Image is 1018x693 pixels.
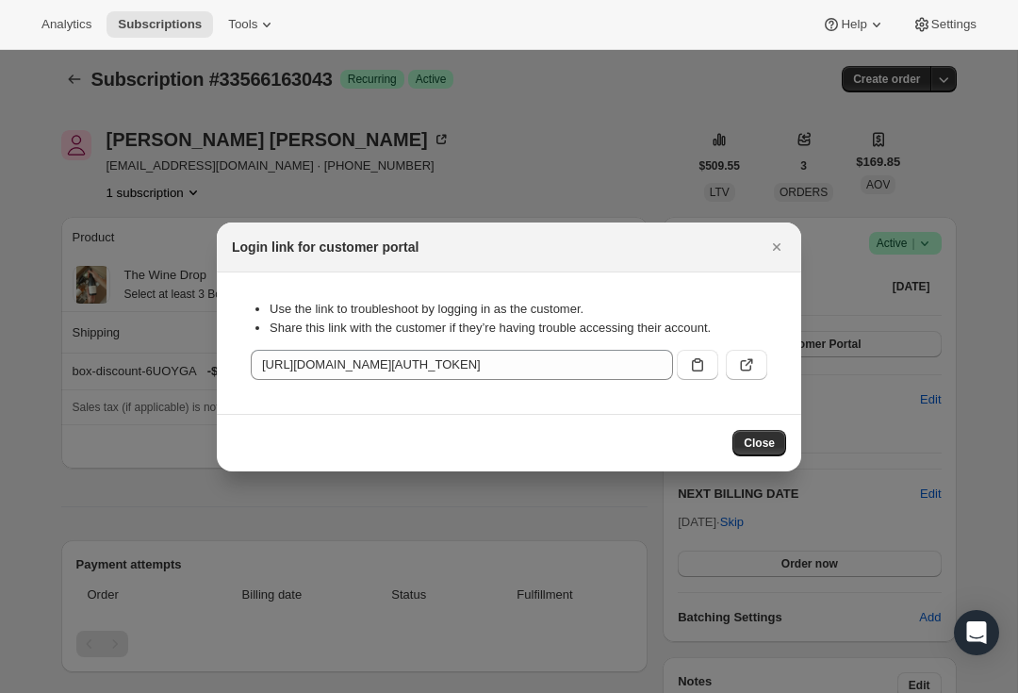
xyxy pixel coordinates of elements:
[744,436,775,451] span: Close
[841,17,866,32] span: Help
[901,11,988,38] button: Settings
[931,17,977,32] span: Settings
[217,11,287,38] button: Tools
[954,610,999,655] div: Open Intercom Messenger
[107,11,213,38] button: Subscriptions
[811,11,896,38] button: Help
[732,430,786,456] button: Close
[30,11,103,38] button: Analytics
[270,300,767,319] li: Use the link to troubleshoot by logging in as the customer.
[270,319,767,338] li: Share this link with the customer if they’re having trouble accessing their account.
[228,17,257,32] span: Tools
[118,17,202,32] span: Subscriptions
[232,238,419,256] h2: Login link for customer portal
[763,234,790,260] button: Close
[41,17,91,32] span: Analytics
